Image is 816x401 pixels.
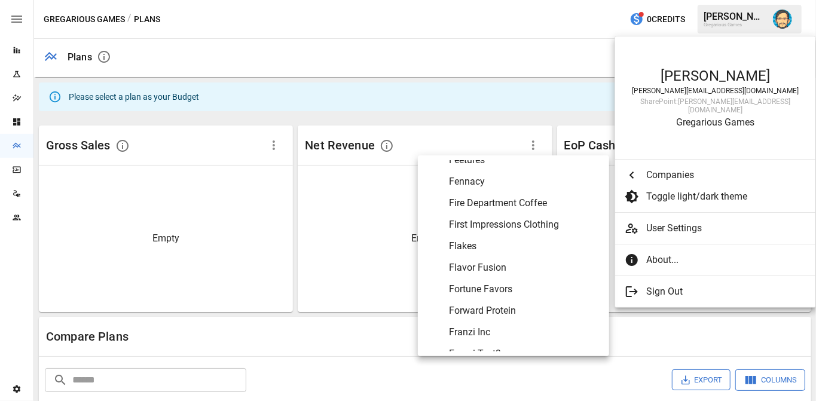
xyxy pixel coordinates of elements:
span: Sign Out [646,284,797,299]
span: First Impressions Clothing [449,218,600,232]
div: SharePoint: [PERSON_NAME][EMAIL_ADDRESS][DOMAIN_NAME] [627,97,803,114]
span: Companies [646,168,797,182]
span: Fennacy [449,175,600,189]
span: Feetures [449,153,600,167]
span: Flakes [449,239,600,253]
div: Gregarious Games [627,117,803,128]
span: Franzi Inc [449,325,600,339]
span: Franzi Test2 [449,347,600,361]
span: Fortune Favors [449,282,600,296]
span: About... [646,253,797,267]
span: Forward Protein [449,304,600,318]
span: Fire Department Coffee [449,196,600,210]
span: Toggle light/dark theme [646,189,797,204]
span: User Settings [646,221,806,235]
span: Flavor Fusion [449,261,600,275]
div: [PERSON_NAME] [627,68,803,84]
div: [PERSON_NAME][EMAIL_ADDRESS][DOMAIN_NAME] [627,87,803,95]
